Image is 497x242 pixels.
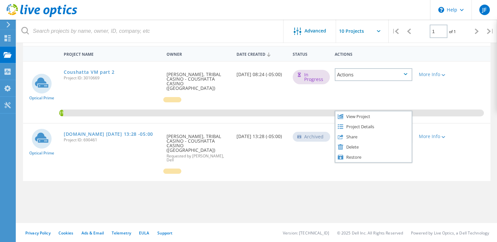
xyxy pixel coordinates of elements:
div: [DATE] 13:28 (-05:00) [233,124,289,145]
div: Project Details [335,121,412,131]
button: No [208,187,235,202]
li: Version: [TECHNICAL_ID] [283,230,329,236]
div: Delete [335,142,412,152]
span: JF [482,7,486,12]
span: 1% [59,110,63,115]
div: In Progress [293,70,330,84]
div: Actions [331,48,416,60]
div: | [389,20,402,43]
li: Powered by Live Optics, a Dell Technology [411,230,489,236]
div: | [484,20,497,43]
div: [DATE] 08:24 (-05:00) [233,62,289,83]
div: Archived [293,132,330,142]
a: Support [157,230,172,236]
svg: \n [438,7,444,13]
a: Ads & Email [81,230,104,236]
div: Restore [335,152,412,162]
div: More Info [419,72,450,77]
div: Share [335,131,412,142]
span: Delete this project? [175,179,343,184]
div: Project Name [60,48,163,60]
a: Telemetry [112,230,131,236]
a: EULA [139,230,149,236]
a: [DOMAIN_NAME] [DATE] 13:28 -05:00 [64,132,153,136]
button: Yes [175,187,204,202]
div: View Project [335,111,412,121]
span: Optical Prime [29,96,54,100]
span: Advanced [305,29,326,33]
div: More Info [419,134,450,139]
span: Optical Prime [29,151,54,155]
div: Actions [335,68,412,81]
span: Project ID: 3010669 [64,76,160,80]
span: of 1 [449,29,456,34]
span: Requested by [PERSON_NAME], Dell [167,154,230,162]
span: Project ID: 690461 [64,138,160,142]
a: Coushatta VM part 2 [64,70,115,74]
div: Date Created [233,48,289,60]
a: Cookies [58,230,74,236]
li: © 2025 Dell Inc. All Rights Reserved [337,230,403,236]
a: Live Optics Dashboard [7,14,77,18]
div: Owner [163,48,233,60]
a: Privacy Policy [25,230,51,236]
div: [PERSON_NAME], TRIBAL CASINO - COUSHATTA CASINO ([GEOGRAPHIC_DATA]) [163,124,233,169]
div: [PERSON_NAME], TRIBAL CASINO - COUSHATTA CASINO ([GEOGRAPHIC_DATA]) [163,62,233,97]
div: Status [289,48,331,60]
input: Search projects by name, owner, ID, company, etc [16,20,284,43]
